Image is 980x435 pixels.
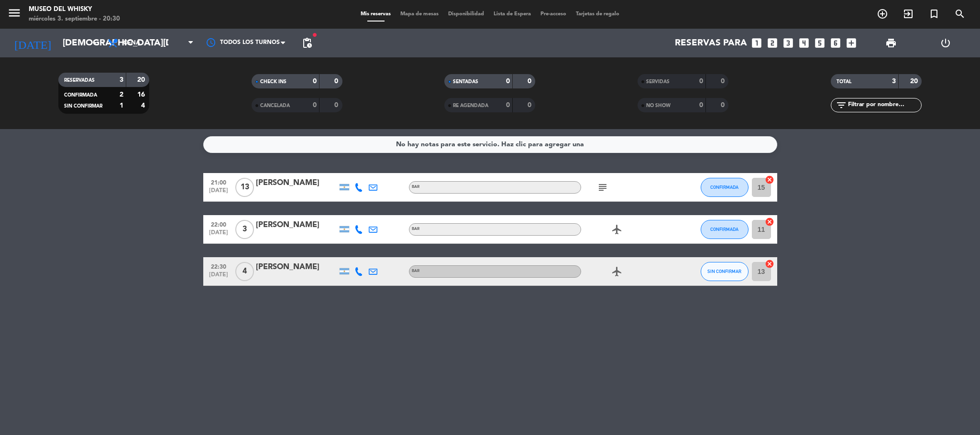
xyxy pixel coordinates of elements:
div: [PERSON_NAME] [256,261,337,273]
strong: 1 [120,102,123,109]
strong: 3 [120,76,123,83]
button: SIN CONFIRMAR [701,262,749,281]
span: RE AGENDADA [453,103,488,108]
span: Mapa de mesas [396,11,443,17]
strong: 3 [892,78,896,85]
span: 3 [235,220,254,239]
span: fiber_manual_record [312,32,318,38]
span: CANCELADA [260,103,290,108]
strong: 2 [120,91,123,98]
span: BAR [412,269,419,273]
i: exit_to_app [903,8,914,20]
i: power_settings_new [940,37,951,49]
span: Mis reservas [356,11,396,17]
div: [PERSON_NAME] [256,177,337,189]
input: Filtrar por nombre... [847,100,921,110]
span: pending_actions [301,37,313,49]
i: arrow_drop_down [89,37,100,49]
span: 21:00 [207,176,231,187]
i: add_circle_outline [877,8,888,20]
strong: 20 [137,76,147,83]
i: looks_one [750,37,763,49]
i: airplanemode_active [611,266,623,277]
span: CONFIRMADA [64,93,97,98]
i: menu [7,6,22,20]
i: cancel [765,175,774,185]
strong: 0 [506,102,510,109]
strong: 0 [334,102,340,109]
span: SERVIDAS [646,79,670,84]
span: 13 [235,178,254,197]
span: SIN CONFIRMAR [707,269,741,274]
i: looks_4 [798,37,810,49]
strong: 0 [334,78,340,85]
span: CONFIRMADA [710,227,738,232]
span: RESERVADAS [64,78,95,83]
button: CONFIRMADA [701,220,749,239]
i: cancel [765,259,774,269]
span: [DATE] [207,187,231,198]
strong: 0 [506,78,510,85]
span: 22:00 [207,218,231,229]
strong: 0 [528,102,533,109]
div: LOG OUT [918,29,973,57]
button: CONFIRMADA [701,178,749,197]
strong: 16 [137,91,147,98]
i: looks_5 [814,37,826,49]
span: 4 [235,262,254,281]
div: MUSEO DEL WHISKY [29,5,120,14]
strong: 0 [528,78,533,85]
strong: 0 [721,78,727,85]
i: looks_3 [782,37,794,49]
span: TOTAL [837,79,851,84]
i: looks_6 [829,37,842,49]
div: [PERSON_NAME] [256,219,337,231]
span: [DATE] [207,229,231,240]
span: Disponibilidad [443,11,489,17]
span: [DATE] [207,272,231,283]
strong: 0 [699,102,703,109]
button: menu [7,6,22,23]
span: SENTADAS [453,79,478,84]
span: Tarjetas de regalo [571,11,624,17]
span: Cena [123,40,140,46]
i: [DATE] [7,33,58,54]
span: CHECK INS [260,79,286,84]
i: search [954,8,966,20]
span: BAR [412,185,419,189]
strong: 0 [699,78,703,85]
span: 22:30 [207,261,231,272]
i: cancel [765,217,774,227]
span: BAR [412,227,419,231]
i: airplanemode_active [611,224,623,235]
div: No hay notas para este servicio. Haz clic para agregar una [396,139,584,150]
strong: 0 [313,102,317,109]
i: looks_two [766,37,779,49]
i: turned_in_not [928,8,940,20]
span: CONFIRMADA [710,185,738,190]
span: SIN CONFIRMAR [64,104,102,109]
span: Pre-acceso [536,11,571,17]
span: Reservas para [675,38,747,48]
i: add_box [845,37,858,49]
span: NO SHOW [646,103,671,108]
strong: 0 [313,78,317,85]
i: subject [597,182,608,193]
span: Lista de Espera [489,11,536,17]
span: print [885,37,897,49]
strong: 0 [721,102,727,109]
div: miércoles 3. septiembre - 20:30 [29,14,120,24]
i: filter_list [836,99,847,111]
strong: 4 [141,102,147,109]
strong: 20 [910,78,920,85]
